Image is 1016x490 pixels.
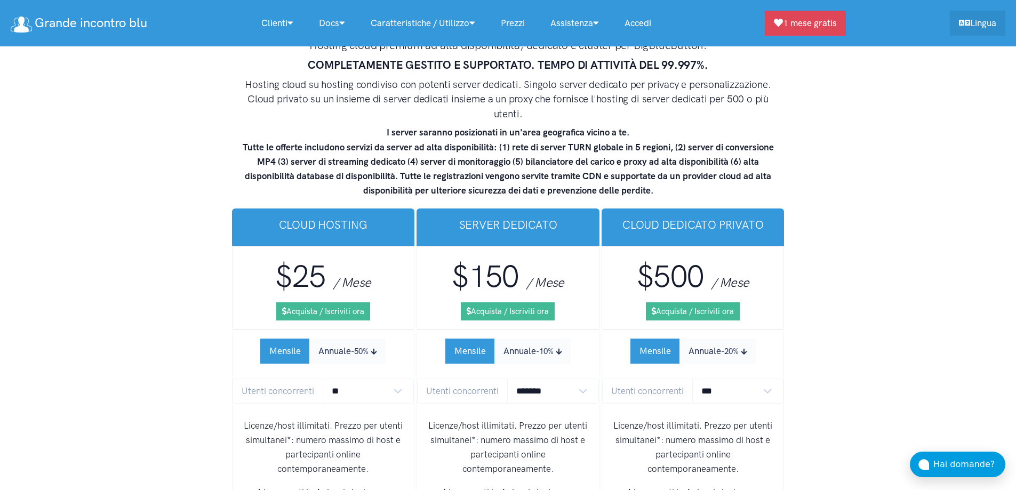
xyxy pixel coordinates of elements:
img: logo [11,17,32,33]
a: Lingua [950,11,1005,36]
h3: Server Dedicato [425,217,591,232]
a: Acquista / Iscriviti ora [461,302,555,320]
a: Prezzi [488,12,538,35]
a: Assistenza [538,12,612,35]
a: 1 mese gratis [765,11,846,36]
a: Docs [306,12,358,35]
span: $500 [637,258,704,295]
a: Caratteristiche / Utilizzo [358,12,488,35]
a: Acquista / Iscriviti ora [276,302,370,320]
button: Annuale-50% [309,339,386,364]
span: $25 [275,258,325,295]
div: Subscription Period [260,339,386,364]
h4: Hosting cloud su hosting condiviso con potenti server dedicati. Singolo server dedicato per priva... [242,77,775,122]
p: Licenze/host illimitati. Prezzo per utenti simultanei*: numero massimo di host e partecipanti onl... [426,419,590,477]
button: Mensile [445,339,495,364]
a: Accedi [612,12,664,35]
button: Annuale-10% [494,339,571,364]
span: Utenti concorrenti [602,379,693,404]
button: Annuale-20% [679,339,756,364]
strong: I server saranno posizionati in un'area geografica vicino a te. Tutte le offerte includono serviz... [243,127,774,196]
span: / Mese [526,275,564,290]
a: Clienti [249,12,306,35]
span: $150 [452,258,519,295]
span: Utenti concorrenti [417,379,508,404]
p: Licenze/host illimitati. Prezzo per utenti simultanei*: numero massimo di host e partecipanti onl... [241,419,406,477]
div: Hai domande? [933,457,1005,471]
small: -50% [351,347,369,356]
h3: Cloud dedicato privato [610,217,776,232]
a: Grande incontro blu [11,12,147,35]
span: / Mese [333,275,371,290]
p: Licenze/host illimitati. Prezzo per utenti simultanei*: numero massimo di host e partecipanti onl... [611,419,775,477]
small: -10% [536,347,554,356]
button: Mensile [260,339,310,364]
span: / Mese [711,275,749,290]
small: -20% [721,347,739,356]
div: Subscription Period [445,339,571,364]
a: Acquista / Iscriviti ora [646,302,740,320]
button: Hai domande? [910,452,1005,477]
button: Mensile [630,339,680,364]
h3: cloud hosting [241,217,406,232]
span: Utenti concorrenti [233,379,323,404]
div: Subscription Period [630,339,756,364]
strong: COMPLETAMENTE GESTITO E SUPPORTATO. TEMPO DI ATTIVITÀ DEL 99.997%. [308,58,708,71]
